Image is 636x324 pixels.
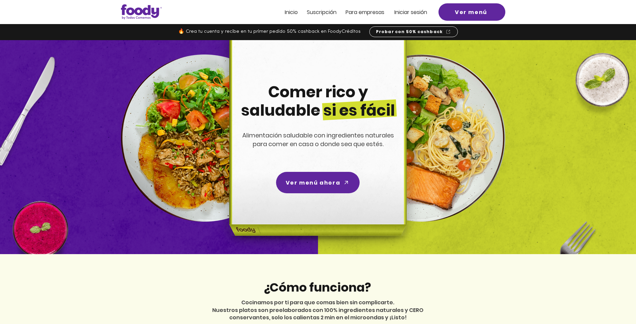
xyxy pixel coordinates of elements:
a: Iniciar sesión [394,9,427,15]
a: Para empresas [346,9,384,15]
span: Ver menú ahora [286,179,340,187]
span: 🔥 Crea tu cuenta y recibe en tu primer pedido 50% cashback en FoodyCréditos [178,29,361,34]
span: Nuestros platos son preelaborados con 100% ingredientes naturales y CERO conservantes, solo los c... [212,306,423,321]
span: Cocinamos por ti para que comas bien sin complicarte. [241,299,394,306]
img: left-dish-compress.png [121,55,288,222]
a: Inicio [285,9,298,15]
a: Ver menú [438,3,505,21]
span: Alimentación saludable con ingredientes naturales para comer en casa o donde sea que estés. [242,131,394,148]
span: Comer rico y saludable si es fácil [241,81,395,121]
img: Logo_Foody V2.0.0 (3).png [121,4,162,19]
span: Suscripción [307,8,337,16]
a: Probar con 50% cashback [369,26,458,37]
span: Ver menú [455,8,487,16]
a: Suscripción [307,9,337,15]
span: Probar con 50% cashback [376,29,443,35]
span: ra empresas [352,8,384,16]
span: Inicio [285,8,298,16]
span: Iniciar sesión [394,8,427,16]
a: Ver menú ahora [276,172,360,193]
span: Pa [346,8,352,16]
img: headline-center-compress.png [211,40,423,254]
span: ¿Cómo funciona? [263,279,371,296]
